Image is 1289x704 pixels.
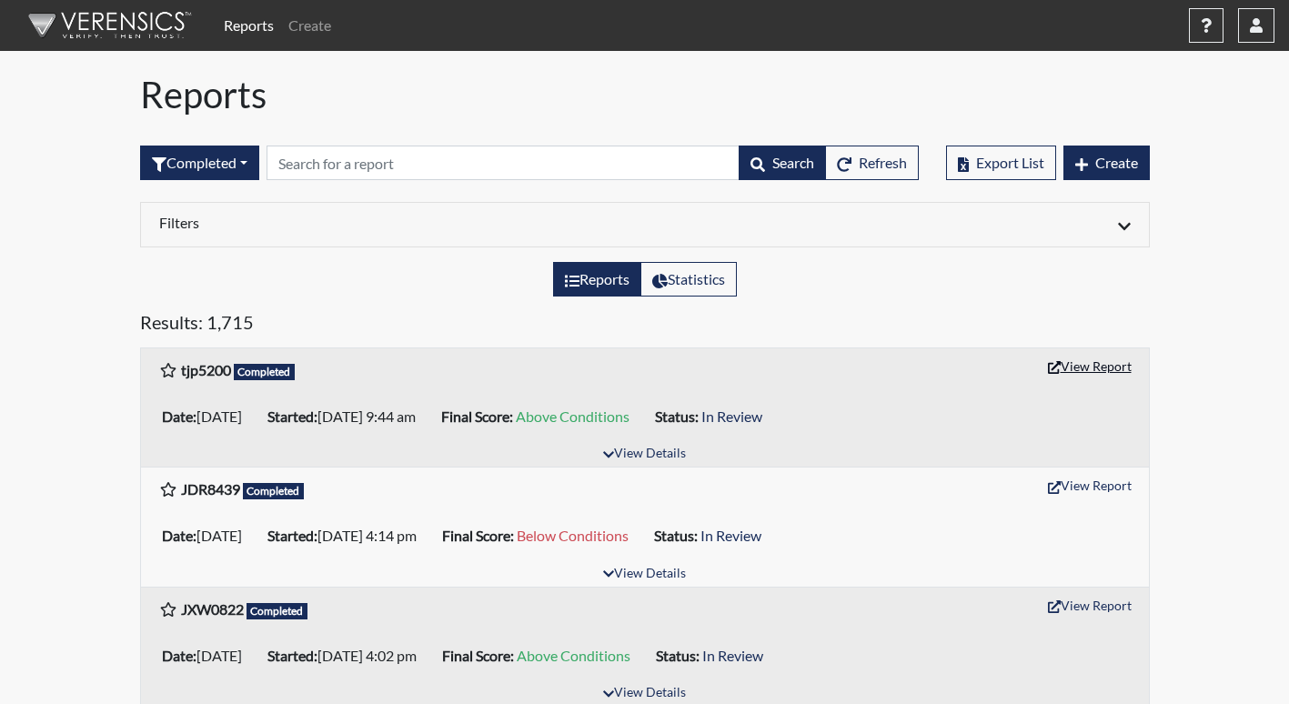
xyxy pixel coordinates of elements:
[859,154,907,171] span: Refresh
[700,527,761,544] span: In Review
[155,641,260,670] li: [DATE]
[155,521,260,550] li: [DATE]
[267,647,317,664] b: Started:
[159,214,631,231] h6: Filters
[162,647,196,664] b: Date:
[553,262,641,297] label: View the list of reports
[267,407,317,425] b: Started:
[825,146,919,180] button: Refresh
[656,647,700,664] b: Status:
[516,407,629,425] span: Above Conditions
[595,442,694,467] button: View Details
[247,603,308,619] span: Completed
[155,402,260,431] li: [DATE]
[260,641,435,670] li: [DATE] 4:02 pm
[260,521,435,550] li: [DATE] 4:14 pm
[1040,471,1140,499] button: View Report
[702,647,763,664] span: In Review
[442,647,514,664] b: Final Score:
[595,562,694,587] button: View Details
[976,154,1044,171] span: Export List
[281,7,338,44] a: Create
[243,483,305,499] span: Completed
[234,364,296,380] span: Completed
[655,407,699,425] b: Status:
[1040,591,1140,619] button: View Report
[517,527,629,544] span: Below Conditions
[517,647,630,664] span: Above Conditions
[181,480,240,498] b: JDR8439
[772,154,814,171] span: Search
[162,407,196,425] b: Date:
[140,311,1150,340] h5: Results: 1,715
[654,527,698,544] b: Status:
[946,146,1056,180] button: Export List
[701,407,762,425] span: In Review
[181,361,231,378] b: tjp5200
[162,527,196,544] b: Date:
[260,402,434,431] li: [DATE] 9:44 am
[181,600,244,618] b: JXW0822
[140,146,259,180] button: Completed
[217,7,281,44] a: Reports
[140,73,1150,116] h1: Reports
[1095,154,1138,171] span: Create
[267,527,317,544] b: Started:
[1040,352,1140,380] button: View Report
[140,146,259,180] div: Filter by interview status
[267,146,740,180] input: Search by Registration ID, Interview Number, or Investigation Name.
[640,262,737,297] label: View statistics about completed interviews
[442,527,514,544] b: Final Score:
[739,146,826,180] button: Search
[146,214,1144,236] div: Click to expand/collapse filters
[1063,146,1150,180] button: Create
[441,407,513,425] b: Final Score:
